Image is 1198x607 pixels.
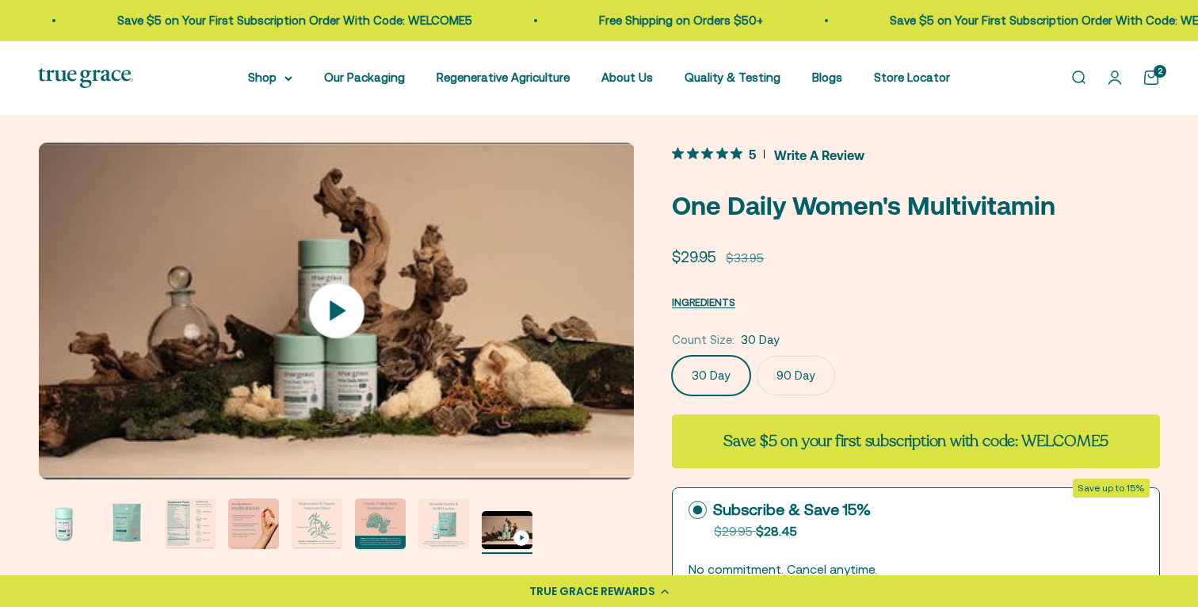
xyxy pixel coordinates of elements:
legend: Count Size: [672,330,734,349]
span: 5 [749,145,756,162]
a: Store Locator [874,71,950,84]
cart-count: 2 [1154,65,1166,78]
p: Save $5 on Your First Subscription Order With Code: WELCOME5 [115,11,470,30]
summary: Shop [248,68,292,87]
a: About Us [601,71,653,84]
img: Reighi supports healthy aging.* Cordyceps support endurance.* Our extracts come exclusively from ... [355,498,406,549]
img: We select ingredients that play a concrete role in true health, and we include them at effective ... [101,498,152,549]
a: Free Shipping on Orders $50+ [597,13,761,27]
button: Go to item 7 [418,498,469,554]
img: We select ingredients that play a concrete role in true health, and we include them at effective ... [38,498,89,549]
span: 30 Day [741,330,780,349]
a: Regenerative Agriculture [437,71,570,84]
button: Go to item 2 [101,498,152,554]
button: 5 out 5 stars rating in total 4 reviews. Jump to reviews. [672,143,864,166]
sale-price: $29.95 [672,245,716,269]
button: Go to item 3 [165,498,216,554]
button: Go to item 1 [38,498,89,554]
button: Go to item 5 [292,498,342,554]
button: Go to item 4 [228,498,279,554]
a: Blogs [812,71,842,84]
span: Write A Review [774,143,864,166]
img: We select ingredients that play a concrete role in true health, and we include them at effective ... [165,498,216,549]
img: Holy Basil and Ashwagandha are Ayurvedic herbs known as "adaptogens." They support overall health... [292,498,342,549]
button: INGREDIENTS [672,292,735,311]
compare-at-price: $33.95 [726,249,764,268]
button: Go to item 6 [355,498,406,554]
img: When you opt for our refill pouches instead of buying a whole new bottle every time you buy suppl... [418,498,469,549]
span: INGREDIENTS [672,296,735,308]
button: Go to item 8 [482,511,532,554]
a: Our Packaging [324,71,405,84]
img: - 1200IU of Vitamin D3 from Lichen and 60 mcg of Vitamin K2 from Mena-Q7 - Regenerative & organic... [228,498,279,549]
p: One Daily Women's Multivitamin [672,185,1160,226]
a: Quality & Testing [685,71,780,84]
div: TRUE GRACE REWARDS [529,583,655,600]
strong: Save $5 on your first subscription with code: WELCOME5 [723,430,1108,452]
